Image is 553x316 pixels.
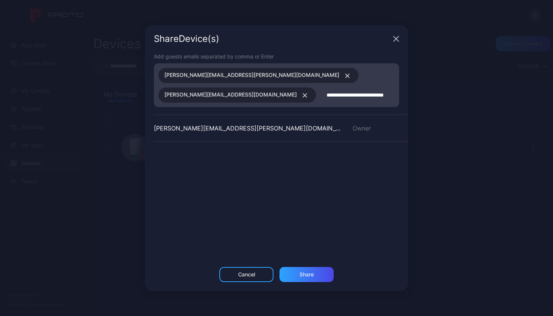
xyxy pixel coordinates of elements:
span: [PERSON_NAME][EMAIL_ADDRESS][DOMAIN_NAME] [164,90,297,100]
div: [PERSON_NAME][EMAIL_ADDRESS][PERSON_NAME][DOMAIN_NAME] [154,124,343,133]
div: Share [299,272,314,278]
div: Share Device (s) [154,34,390,43]
div: Owner [343,124,408,133]
span: [PERSON_NAME][EMAIL_ADDRESS][PERSON_NAME][DOMAIN_NAME] [164,71,339,80]
div: Add guests emails separated by comma or Enter [154,52,399,60]
div: Cancel [238,272,255,278]
button: Cancel [219,267,273,282]
button: Share [280,267,334,282]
